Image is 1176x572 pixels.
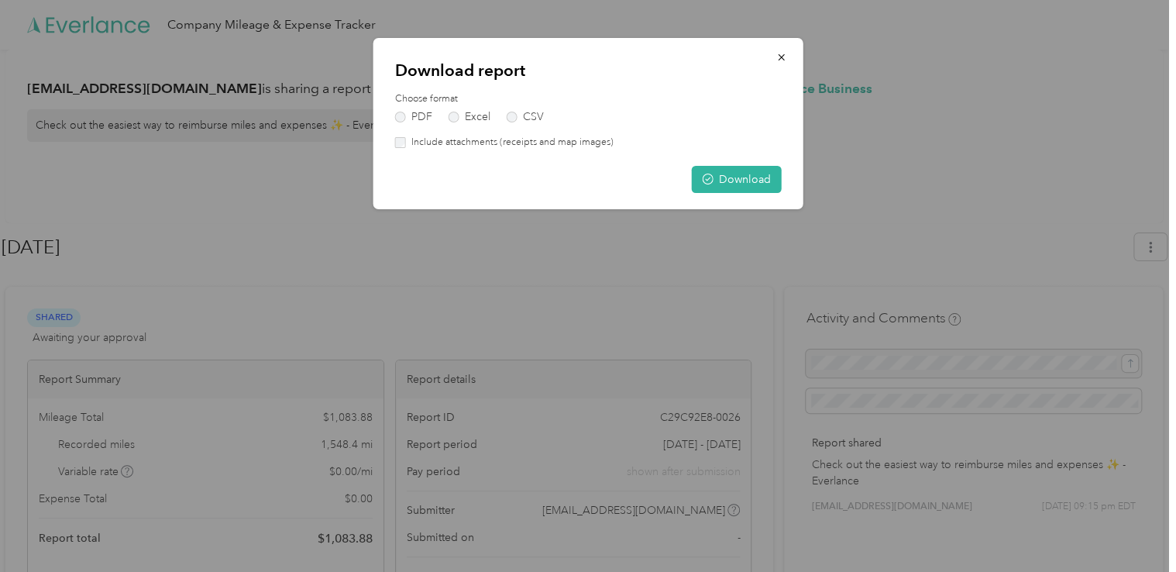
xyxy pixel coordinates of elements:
label: Include attachments (receipts and map images) [406,136,614,150]
label: PDF [395,112,432,122]
p: Download report [395,60,782,81]
button: Download [692,166,782,193]
label: Excel [449,112,490,122]
label: CSV [507,112,544,122]
label: Choose format [395,92,782,106]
